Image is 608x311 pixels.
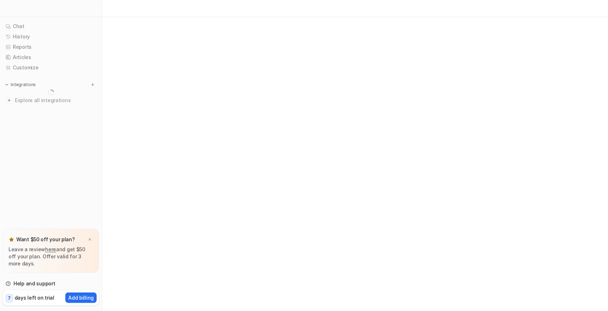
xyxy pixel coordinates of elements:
p: days left on trial [15,294,54,301]
p: 7 [8,295,11,301]
a: here [45,246,56,252]
p: Add billing [68,294,94,301]
p: Leave a review and get $50 off your plan. Offer valid for 3 more days. [9,246,93,267]
a: Help and support [3,279,99,289]
button: Add billing [65,292,97,303]
p: Want $50 off your plan? [16,236,75,243]
a: Customize [3,63,99,73]
img: star [9,237,14,242]
span: Explore all integrations [15,95,96,106]
img: x [88,237,92,242]
a: Articles [3,52,99,62]
img: menu_add.svg [90,82,95,87]
a: History [3,32,99,42]
a: Chat [3,21,99,31]
button: Integrations [3,81,38,88]
p: Integrations [11,82,36,88]
img: explore all integrations [6,97,13,104]
a: Reports [3,42,99,52]
img: expand menu [4,82,9,87]
a: Explore all integrations [3,95,99,105]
